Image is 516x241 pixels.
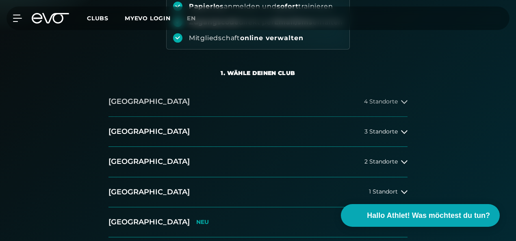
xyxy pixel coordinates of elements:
div: Mitgliedschaft [189,34,304,43]
h2: [GEOGRAPHIC_DATA] [108,157,190,167]
span: Hallo Athlet! Was möchtest du tun? [367,210,490,221]
button: [GEOGRAPHIC_DATA]NEU1 Standort [108,207,408,237]
a: Clubs [87,14,125,22]
span: en [187,15,196,22]
button: Hallo Athlet! Was möchtest du tun? [341,204,500,227]
span: 1 Standort [369,189,398,195]
h2: [GEOGRAPHIC_DATA] [108,217,190,227]
a: en [187,14,206,23]
button: [GEOGRAPHIC_DATA]4 Standorte [108,87,408,117]
span: 3 Standorte [364,129,398,135]
strong: online verwalten [240,34,304,42]
h2: [GEOGRAPHIC_DATA] [108,187,190,197]
span: 2 Standorte [364,159,398,165]
button: [GEOGRAPHIC_DATA]2 Standorte [108,147,408,177]
span: Clubs [87,15,108,22]
button: [GEOGRAPHIC_DATA]1 Standort [108,177,408,207]
span: 4 Standorte [364,99,398,105]
h2: [GEOGRAPHIC_DATA] [108,127,190,137]
div: 1. Wähle deinen Club [221,69,295,77]
button: [GEOGRAPHIC_DATA]3 Standorte [108,117,408,147]
p: NEU [196,219,209,226]
h2: [GEOGRAPHIC_DATA] [108,97,190,107]
a: MYEVO LOGIN [125,15,171,22]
